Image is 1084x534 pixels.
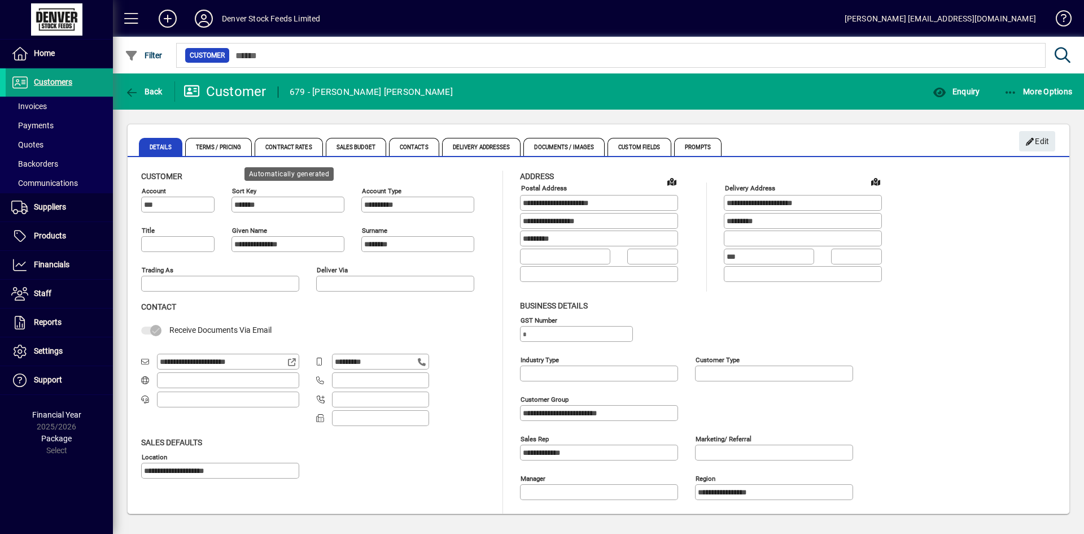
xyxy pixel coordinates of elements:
[696,435,751,442] mat-label: Marketing/ Referral
[696,474,715,482] mat-label: Region
[34,375,62,384] span: Support
[520,172,554,181] span: Address
[6,251,113,279] a: Financials
[142,453,167,461] mat-label: Location
[34,77,72,86] span: Customers
[34,318,62,327] span: Reports
[232,187,256,195] mat-label: Sort key
[34,202,66,211] span: Suppliers
[290,83,453,101] div: 679 - [PERSON_NAME] [PERSON_NAME]
[11,159,58,168] span: Backorders
[326,138,386,156] span: Sales Budget
[6,222,113,250] a: Products
[125,51,163,60] span: Filter
[141,172,182,181] span: Customer
[185,138,252,156] span: Terms / Pricing
[933,87,980,96] span: Enquiry
[6,280,113,308] a: Staff
[6,309,113,337] a: Reports
[674,138,722,156] span: Prompts
[930,81,982,102] button: Enquiry
[6,154,113,173] a: Backorders
[183,83,266,101] div: Customer
[125,87,163,96] span: Back
[6,173,113,193] a: Communications
[362,227,387,235] mat-label: Surname
[6,366,113,394] a: Support
[6,337,113,366] a: Settings
[389,138,439,156] span: Contacts
[11,121,54,130] span: Payments
[362,187,401,195] mat-label: Account Type
[232,227,267,235] mat-label: Given name
[1025,132,1050,151] span: Edit
[122,45,165,66] button: Filter
[142,187,166,195] mat-label: Account
[41,434,72,443] span: Package
[141,302,176,311] span: Contact
[11,179,78,188] span: Communications
[1001,81,1076,102] button: More Options
[190,50,225,61] span: Customer
[222,10,321,28] div: Denver Stock Feeds Limited
[317,266,348,274] mat-label: Deliver via
[244,167,334,181] div: Automatically generated
[6,116,113,135] a: Payments
[845,10,1036,28] div: [PERSON_NAME] [EMAIL_ADDRESS][DOMAIN_NAME]
[6,135,113,154] a: Quotes
[141,438,202,447] span: Sales defaults
[520,301,588,310] span: Business details
[867,172,885,190] a: View on map
[186,8,222,29] button: Profile
[521,474,545,482] mat-label: Manager
[32,410,81,419] span: Financial Year
[142,266,173,274] mat-label: Trading as
[11,140,43,149] span: Quotes
[122,81,165,102] button: Back
[521,395,569,403] mat-label: Customer group
[142,227,155,235] mat-label: Title
[442,138,521,156] span: Delivery Addresses
[150,8,186,29] button: Add
[34,260,69,269] span: Financials
[1019,131,1055,151] button: Edit
[34,49,55,58] span: Home
[255,138,322,156] span: Contract Rates
[169,325,272,335] span: Receive Documents Via Email
[521,355,559,363] mat-label: Industry type
[34,231,66,240] span: Products
[663,172,681,190] a: View on map
[607,138,671,156] span: Custom Fields
[6,193,113,222] a: Suppliers
[1004,87,1073,96] span: More Options
[11,102,47,111] span: Invoices
[696,355,740,363] mat-label: Customer type
[521,435,549,442] mat-label: Sales rep
[139,138,182,156] span: Details
[6,40,113,68] a: Home
[113,81,175,102] app-page-header-button: Back
[34,346,63,355] span: Settings
[34,289,51,298] span: Staff
[1047,2,1070,39] a: Knowledge Base
[523,138,605,156] span: Documents / Images
[521,316,557,324] mat-label: GST Number
[6,97,113,116] a: Invoices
